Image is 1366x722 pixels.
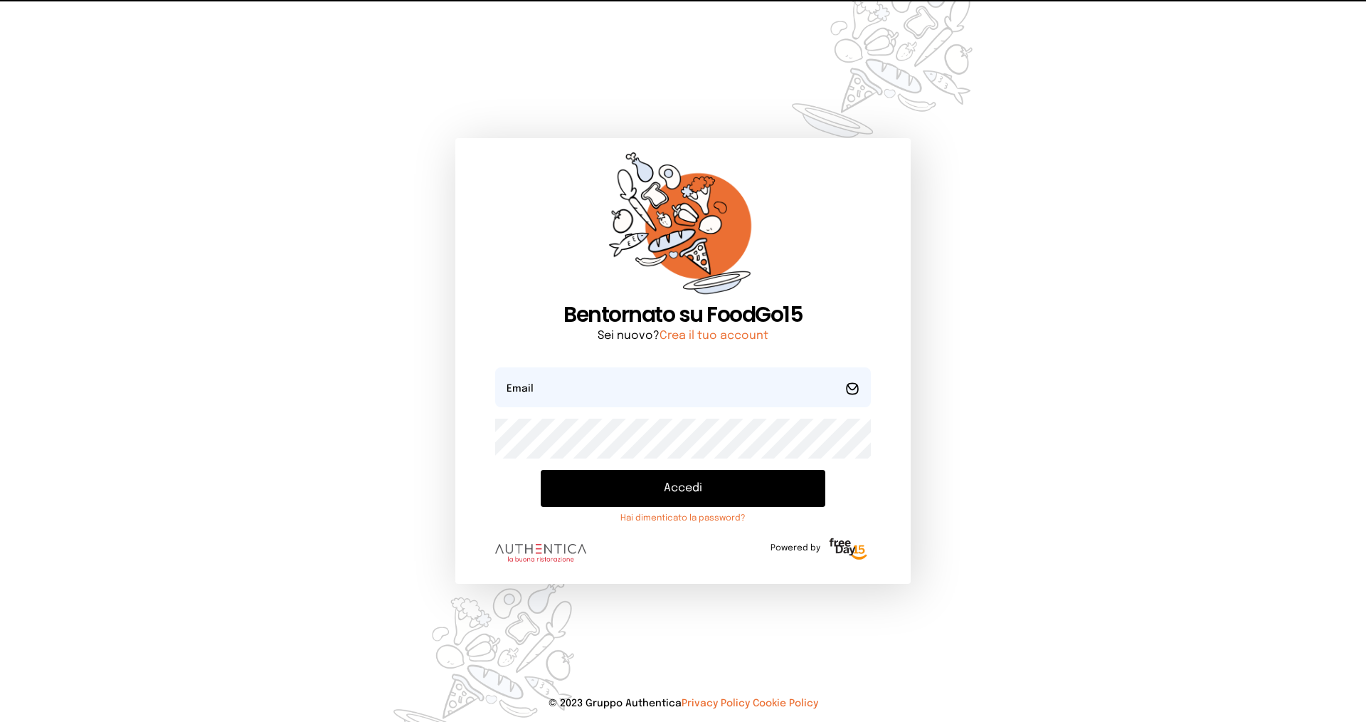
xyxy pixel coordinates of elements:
[660,330,768,342] a: Crea il tuo account
[23,696,1343,711] p: © 2023 Gruppo Authentica
[682,699,750,708] a: Privacy Policy
[495,544,586,563] img: logo.8f33a47.png
[771,543,820,554] span: Powered by
[826,535,871,564] img: logo-freeday.3e08031.png
[541,470,825,507] button: Accedi
[495,302,871,328] h1: Bentornato su FoodGo15
[541,513,825,524] a: Hai dimenticato la password?
[753,699,818,708] a: Cookie Policy
[495,328,871,345] p: Sei nuovo?
[609,152,757,303] img: sticker-orange.65babaf.png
